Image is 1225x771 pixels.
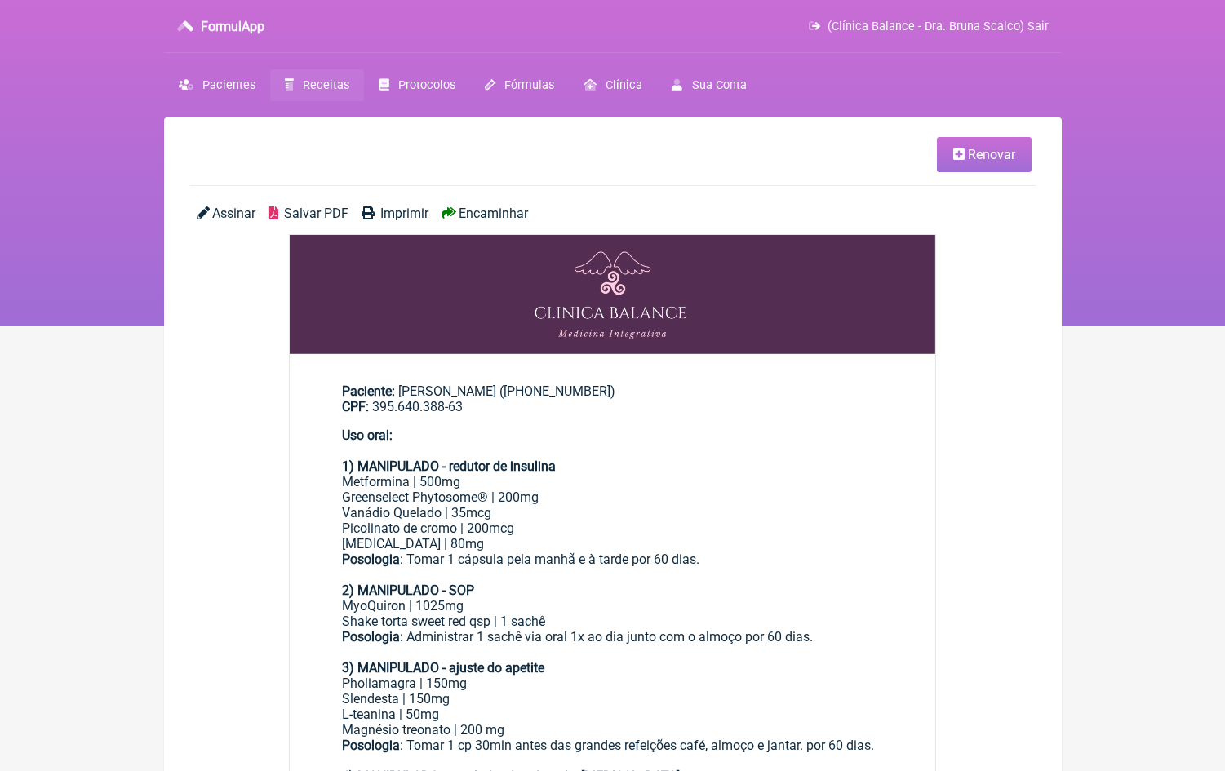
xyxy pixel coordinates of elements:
div: 395.640.388-63 [342,399,884,414]
span: Renovar [968,147,1015,162]
h3: FormulApp [201,19,264,34]
span: Paciente: [342,383,395,399]
img: OHRMBDAMBDLv2SiBD+EP9LuaQDBICIzAAAAAAAAAAAAAAAAAAAAAAAEAM3AEAAAAAAAAAAAAAAAAAAAAAAAAAAAAAYuAOAAAA... [290,235,936,354]
span: CPF: [342,399,369,414]
strong: Posologia [342,629,400,645]
a: Clínica [569,69,657,101]
strong: 2) MANIPULADO - SOP [342,583,474,598]
div: : Administrar 1 sachê via oral 1x ao dia junto com o almoço por 60 dias. [342,629,884,660]
span: Pacientes [202,78,255,92]
span: Sua Conta [692,78,747,92]
div: : Tomar 1 cápsula pela manhã e à tarde por 60 dias. [342,552,884,567]
a: (Clínica Balance - Dra. Bruna Scalco) Sair [809,20,1048,33]
span: Salvar PDF [284,206,348,221]
strong: Uso oral: [342,428,393,443]
a: Imprimir [362,206,428,221]
div: Shake torta sweet red qsp | 1 sachê [342,614,884,629]
div: : Tomar 1 cp 30min antes das grandes refeições café, almoço e jantar. por 60 dias. [342,738,884,769]
strong: 1) MANIPULADO - redutor de insulina [342,459,556,474]
span: Assinar [212,206,255,221]
a: Protocolos [364,69,470,101]
div: Metformina | 500mg [342,474,884,490]
span: Receitas [303,78,349,92]
div: [PERSON_NAME] ([PHONE_NUMBER]) [342,383,884,414]
a: Renovar [937,137,1032,172]
div: MyoQuiron | 1025mg [342,598,884,614]
strong: Posologia [342,738,400,753]
span: Encaminhar [459,206,528,221]
span: Protocolos [398,78,455,92]
div: Picolinato de cromo | 200mcg [MEDICAL_DATA] | 80mg [342,521,884,552]
div: Slendesta | 150mg L-teanina | 50mg Magnésio treonato | 200 mg [342,691,884,738]
div: Greenselect Phytosome® | 200mg [342,490,884,505]
strong: 3) MANIPULADO - ajuste do apetite [342,660,544,676]
a: Receitas [270,69,364,101]
strong: Posologia [342,552,400,567]
span: Imprimir [380,206,428,221]
a: Sua Conta [657,69,761,101]
a: Pacientes [164,69,270,101]
div: Pholiamagra | 150mg [342,676,884,691]
a: Salvar PDF [269,206,348,221]
div: Vanádio Quelado | 35mcg [342,505,884,521]
span: Clínica [606,78,642,92]
a: Assinar [197,206,255,221]
a: Fórmulas [470,69,569,101]
span: Fórmulas [504,78,554,92]
span: (Clínica Balance - Dra. Bruna Scalco) Sair [828,20,1049,33]
a: Encaminhar [442,206,528,221]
